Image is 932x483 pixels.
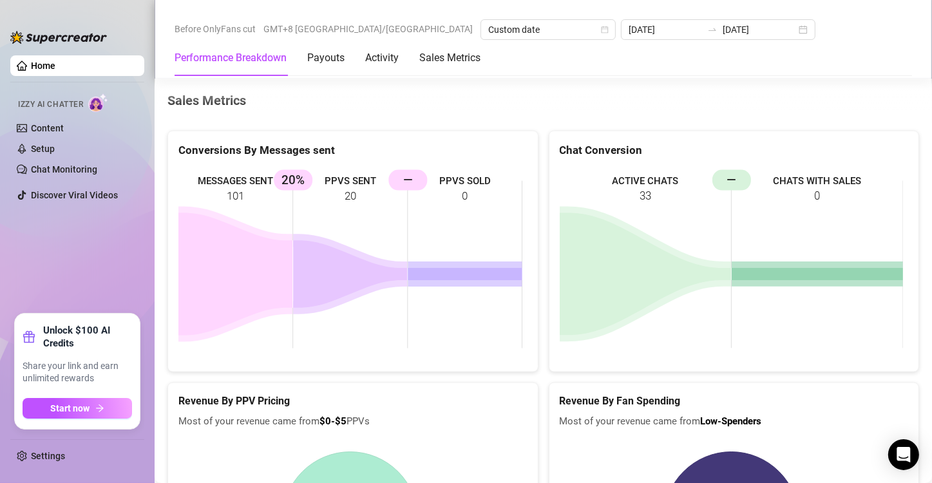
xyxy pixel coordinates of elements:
[365,50,399,66] div: Activity
[888,439,919,470] div: Open Intercom Messenger
[629,23,702,37] input: Start date
[178,142,528,159] div: Conversions By Messages sent
[707,24,718,35] span: to
[18,99,83,111] span: Izzy AI Chatter
[23,330,35,343] span: gift
[175,50,287,66] div: Performance Breakdown
[488,20,608,39] span: Custom date
[95,404,104,413] span: arrow-right
[23,398,132,419] button: Start nowarrow-right
[560,142,909,159] div: Chat Conversion
[88,93,108,112] img: AI Chatter
[31,164,97,175] a: Chat Monitoring
[560,393,909,409] h5: Revenue By Fan Spending
[43,324,132,350] strong: Unlock $100 AI Credits
[23,360,132,385] span: Share your link and earn unlimited rewards
[175,19,256,39] span: Before OnlyFans cut
[263,19,473,39] span: GMT+8 [GEOGRAPHIC_DATA]/[GEOGRAPHIC_DATA]
[178,393,528,409] h5: Revenue By PPV Pricing
[31,123,64,133] a: Content
[31,144,55,154] a: Setup
[560,414,909,430] span: Most of your revenue came from
[31,61,55,71] a: Home
[707,24,718,35] span: swap-right
[167,91,919,109] h4: Sales Metrics
[601,26,609,33] span: calendar
[319,415,347,427] b: $0-$5
[10,31,107,44] img: logo-BBDzfeDw.svg
[51,403,90,413] span: Start now
[723,23,796,37] input: End date
[31,190,118,200] a: Discover Viral Videos
[419,50,480,66] div: Sales Metrics
[31,451,65,461] a: Settings
[701,415,762,427] b: Low-Spenders
[178,414,528,430] span: Most of your revenue came from PPVs
[307,50,345,66] div: Payouts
